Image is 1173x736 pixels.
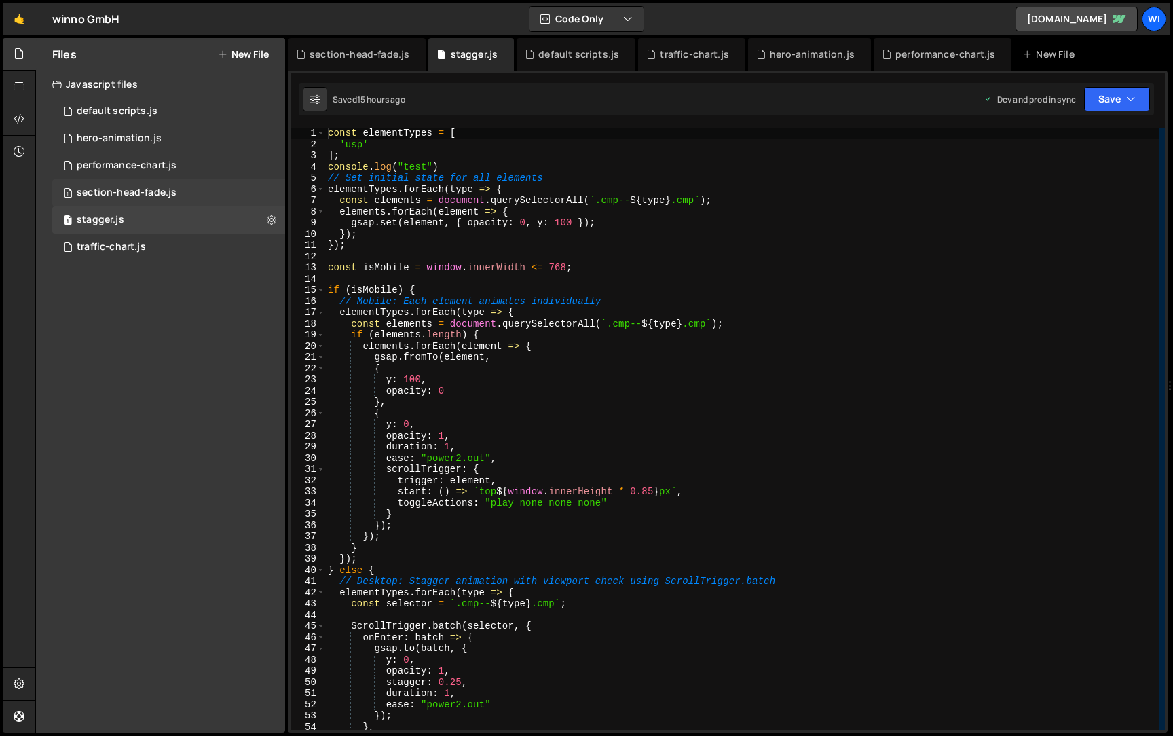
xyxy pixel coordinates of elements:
[291,722,325,733] div: 54
[291,587,325,599] div: 42
[291,710,325,722] div: 53
[770,48,855,61] div: hero-animation.js
[291,598,325,610] div: 43
[291,610,325,621] div: 44
[538,48,619,61] div: default scripts.js
[291,677,325,688] div: 50
[291,576,325,587] div: 41
[291,217,325,229] div: 9
[291,520,325,532] div: 36
[291,643,325,655] div: 47
[291,632,325,644] div: 46
[52,179,285,206] div: 17342/48299.js
[660,48,729,61] div: traffic-chart.js
[291,139,325,151] div: 2
[291,128,325,139] div: 1
[291,655,325,666] div: 48
[1022,48,1079,61] div: New File
[291,408,325,420] div: 26
[218,49,269,60] button: New File
[1084,87,1150,111] button: Save
[291,665,325,677] div: 49
[291,195,325,206] div: 7
[291,542,325,554] div: 38
[291,509,325,520] div: 35
[291,318,325,330] div: 18
[291,184,325,196] div: 6
[291,688,325,699] div: 51
[291,229,325,240] div: 10
[310,48,409,61] div: section-head-fade.js
[291,274,325,285] div: 14
[291,531,325,542] div: 37
[77,241,146,253] div: traffic-chart.js
[77,187,176,199] div: section-head-fade.js
[64,216,72,227] span: 1
[291,498,325,509] div: 34
[77,214,124,226] div: stagger.js
[52,234,285,261] div: 17342/48247.js
[291,565,325,576] div: 40
[357,94,405,105] div: 15 hours ago
[52,206,285,234] div: 17342/48268.js
[529,7,644,31] button: Code Only
[52,125,285,152] div: 17342/48215.js
[77,105,157,117] div: default scripts.js
[291,206,325,218] div: 8
[291,329,325,341] div: 19
[3,3,36,35] a: 🤙
[291,397,325,408] div: 25
[291,307,325,318] div: 17
[291,441,325,453] div: 29
[52,98,285,125] div: 17342/48267.js
[291,150,325,162] div: 3
[77,160,176,172] div: performance-chart.js
[291,430,325,442] div: 28
[291,419,325,430] div: 27
[36,71,285,98] div: Javascript files
[1016,7,1138,31] a: [DOMAIN_NAME]
[52,152,285,179] div: 17342/48164.js
[291,296,325,308] div: 16
[291,475,325,487] div: 32
[291,553,325,565] div: 39
[291,453,325,464] div: 30
[291,262,325,274] div: 13
[77,132,162,145] div: hero-animation.js
[895,48,995,61] div: performance-chart.js
[291,352,325,363] div: 21
[52,47,77,62] h2: Files
[291,284,325,296] div: 15
[291,486,325,498] div: 33
[291,172,325,184] div: 5
[1142,7,1166,31] a: wi
[291,621,325,632] div: 45
[291,699,325,711] div: 52
[52,11,120,27] div: winno GmbH
[291,363,325,375] div: 22
[291,251,325,263] div: 12
[291,386,325,397] div: 24
[291,162,325,173] div: 4
[333,94,405,105] div: Saved
[291,240,325,251] div: 11
[291,464,325,475] div: 31
[291,341,325,352] div: 20
[451,48,498,61] div: stagger.js
[64,189,72,200] span: 1
[291,374,325,386] div: 23
[984,94,1076,105] div: Dev and prod in sync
